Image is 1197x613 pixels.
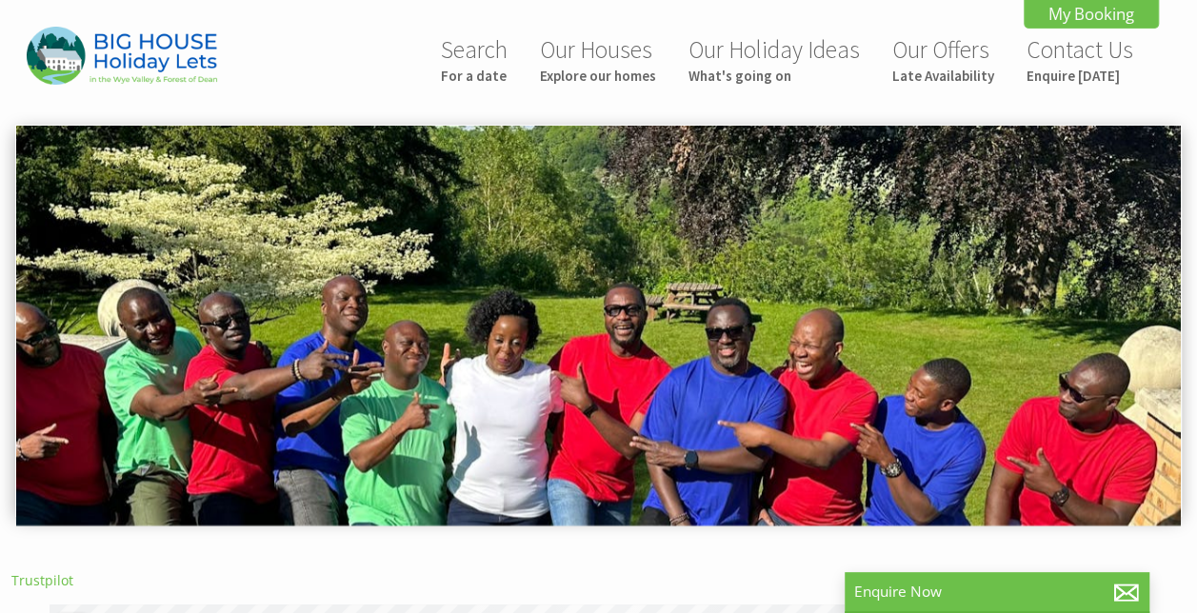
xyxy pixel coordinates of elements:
small: Enquire [DATE] [1027,67,1133,85]
a: Trustpilot [11,571,73,589]
img: Big House Holiday Lets [27,27,217,85]
a: Our OffersLate Availability [892,34,994,85]
a: SearchFor a date [441,34,508,85]
a: Our HousesExplore our homes [540,34,656,85]
small: What's going on [688,67,860,85]
small: For a date [441,67,508,85]
a: Our Holiday IdeasWhat's going on [688,34,860,85]
p: Enquire Now [854,582,1140,602]
small: Late Availability [892,67,994,85]
small: Explore our homes [540,67,656,85]
a: Contact UsEnquire [DATE] [1027,34,1133,85]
